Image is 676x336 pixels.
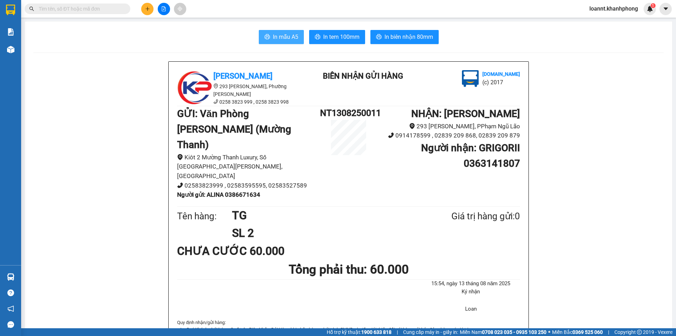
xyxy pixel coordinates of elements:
span: environment [409,123,415,129]
li: 293 [PERSON_NAME], Phường [PERSON_NAME] [177,83,304,98]
li: VP [PERSON_NAME] [49,30,94,38]
b: Người gửi : ALINA 0386671634 [177,191,260,198]
li: Loan [422,305,520,313]
li: Kiôt 2 Mường Thanh Luxury, Số [GEOGRAPHIC_DATA][PERSON_NAME], [GEOGRAPHIC_DATA] [177,153,320,181]
span: loannt.khanhphong [584,4,644,13]
span: printer [264,34,270,41]
li: 0914178599 , 02839 209 868, 02839 209 879 [377,131,520,140]
span: plus [145,6,150,11]
strong: 0369 525 060 [572,329,603,335]
span: caret-down [663,6,669,12]
span: question-circle [7,289,14,296]
img: logo.jpg [177,70,212,105]
span: environment [49,39,54,44]
span: copyright [637,330,642,335]
img: icon-new-feature [647,6,653,12]
span: file-add [161,6,166,11]
img: warehouse-icon [7,46,14,53]
button: printerIn tem 100mm [309,30,365,44]
i: Quý Khách phải báo mã số trên Biên Nhận Gửi Hàng khi nhận hàng, phải trình CMND và giấy giới thiệ... [186,327,469,332]
span: | [608,328,609,336]
div: Giá trị hàng gửi: 0 [417,209,520,224]
span: environment [213,84,218,88]
li: Ký nhận [422,288,520,296]
h1: NT1308250011 [320,106,377,120]
button: plus [141,3,154,15]
h1: SL 2 [232,224,417,242]
b: 293 [PERSON_NAME], PPhạm Ngũ Lão [49,39,87,60]
img: logo.jpg [462,70,479,87]
b: [PERSON_NAME] [213,72,273,80]
span: Cung cấp máy in - giấy in: [403,328,458,336]
input: Tìm tên, số ĐT hoặc mã đơn [39,5,122,13]
span: ⚪️ [548,331,550,334]
span: Miền Bắc [552,328,603,336]
span: notification [7,305,14,312]
b: BIÊN NHẬN GỬI HÀNG [323,72,403,80]
strong: 0708 023 035 - 0935 103 250 [482,329,546,335]
b: GỬI : Văn Phòng [PERSON_NAME] (Mường Thanh) [177,108,291,151]
h1: Tổng phải thu: 60.000 [177,260,520,279]
button: aim [174,3,186,15]
h1: TG [232,207,417,224]
div: CHƯA CƯỚC 60.000 [177,242,290,260]
span: Miền Nam [460,328,546,336]
b: NHẬN : [PERSON_NAME] [411,108,520,120]
img: warehouse-icon [7,273,14,281]
span: printer [376,34,382,41]
button: printerIn mẫu A5 [259,30,304,44]
li: (c) 2017 [482,78,520,87]
button: printerIn biên nhận 80mm [370,30,439,44]
span: Hỗ trợ kỹ thuật: [327,328,392,336]
span: In mẫu A5 [273,32,298,41]
span: phone [213,99,218,104]
li: [PERSON_NAME] [4,4,102,17]
span: 1 [652,3,654,8]
li: 0258 3823 999 , 0258 3823 998 [177,98,304,106]
b: Người nhận : GRIGORII 0363141807 [421,142,520,169]
span: aim [177,6,182,11]
li: VP Văn Phòng [PERSON_NAME] (Mường Thanh) [4,30,49,53]
div: Tên hàng: [177,209,232,224]
span: search [29,6,34,11]
li: 02583823999 , 02583595595, 02583527589 [177,181,320,190]
button: caret-down [659,3,672,15]
span: In biên nhận 80mm [384,32,433,41]
img: logo-vxr [6,5,15,15]
span: phone [177,182,183,188]
span: phone [388,132,394,138]
b: [DOMAIN_NAME] [482,71,520,77]
img: logo.jpg [4,4,28,28]
span: environment [177,154,183,160]
li: 293 [PERSON_NAME], PPhạm Ngũ Lão [377,122,520,131]
span: In tem 100mm [323,32,359,41]
img: solution-icon [7,28,14,36]
span: printer [315,34,320,41]
li: 15:54, ngày 13 tháng 08 năm 2025 [422,280,520,288]
sup: 1 [651,3,656,8]
button: file-add [158,3,170,15]
span: | [397,328,398,336]
strong: 1900 633 818 [361,329,392,335]
span: message [7,321,14,328]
